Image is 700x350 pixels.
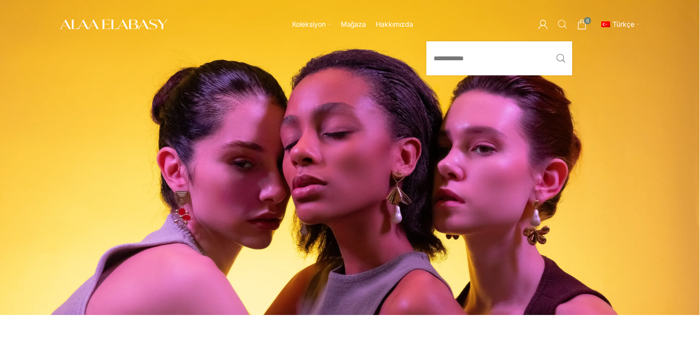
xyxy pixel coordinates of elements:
[426,41,572,75] input: Arama
[599,15,640,34] a: tr_TRTürkçe
[376,20,413,29] span: Hakkımızda
[292,15,331,34] a: Koleksiyon
[376,15,413,34] a: Hakkımızda
[341,20,367,29] span: Mağaza
[612,20,634,28] span: Türkçe
[60,19,167,28] a: Site logo
[553,15,572,34] a: Arama
[584,17,591,24] span: 0
[572,15,592,34] a: 0
[341,15,367,34] a: Mağaza
[601,21,610,27] img: Türkçe
[292,20,326,29] span: Koleksiyon
[594,15,645,34] div: İkincil navigasyon
[172,15,533,34] div: Ana yönlendirici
